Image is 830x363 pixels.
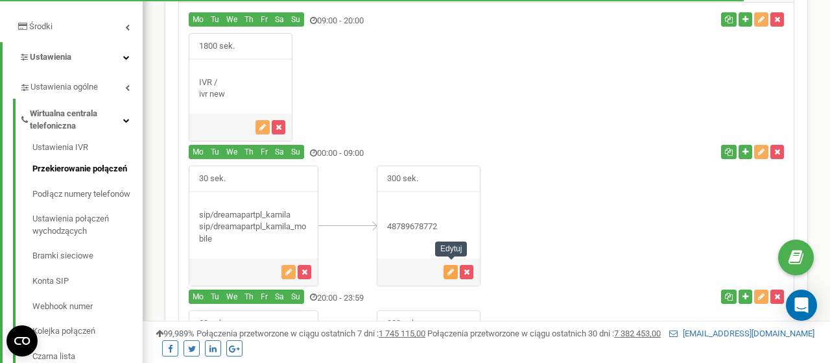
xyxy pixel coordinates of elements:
[287,145,304,159] button: Su
[32,182,143,207] a: Podłącz numery telefonów
[29,21,53,31] span: Środki
[179,290,589,307] div: 20:00 - 23:59
[30,108,123,132] span: Wirtualna centrala telefoniczna
[379,329,425,338] u: 1 745 115,00
[189,209,318,245] div: sip/dreamapartpl_kamila sip/dreamapartpl_kamila_mobile
[271,145,288,159] button: Sa
[241,145,257,159] button: Th
[32,294,143,319] a: Webhook numer
[6,325,38,357] button: Open CMP widget
[189,166,235,192] span: 30 sek.
[32,207,143,244] a: Ustawienia połączeń wychodzących
[222,290,241,304] button: We
[196,329,425,338] span: Połączenia przetworzone w ciągu ostatnich 7 dni :
[179,12,589,30] div: 09:00 - 20:00
[3,42,143,73] a: Ustawienia
[669,329,814,338] a: [EMAIL_ADDRESS][DOMAIN_NAME]
[427,329,661,338] span: Połączenia przetworzone w ciągu ostatnich 30 dni :
[287,290,304,304] button: Su
[377,221,480,233] div: 48789678772
[377,311,428,336] span: 300 sek.
[30,52,71,62] span: Ustawienia
[222,145,241,159] button: We
[271,12,288,27] button: Sa
[189,145,207,159] button: Mo
[257,145,272,159] button: Fr
[271,290,288,304] button: Sa
[32,156,143,182] a: Przekierowanie połączeń
[179,145,589,162] div: 00:00 - 09:00
[189,77,292,101] div: IVR / ivr new
[207,12,223,27] button: Tu
[207,145,223,159] button: Tu
[435,242,467,257] div: Edytuj
[189,12,207,27] button: Mo
[30,81,98,94] span: Ustawienia ogólne
[257,12,272,27] button: Fr
[32,244,143,269] a: Bramki sieciowe
[222,12,241,27] button: We
[189,290,207,304] button: Mo
[207,290,223,304] button: Tu
[32,269,143,294] a: Konta SIP
[241,12,257,27] button: Th
[257,290,272,304] button: Fr
[189,34,244,59] span: 1800 sek.
[32,142,143,157] a: Ustawienia IVR
[241,290,257,304] button: Th
[19,99,143,137] a: Wirtualna centrala telefoniczna
[287,12,304,27] button: Su
[377,166,428,192] span: 300 sek.
[19,72,143,99] a: Ustawienia ogólne
[614,329,661,338] u: 7 382 453,00
[786,290,817,321] div: Open Intercom Messenger
[156,329,195,338] span: 99,989%
[189,311,235,336] span: 30 sek.
[32,319,143,344] a: Kolejka połączeń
